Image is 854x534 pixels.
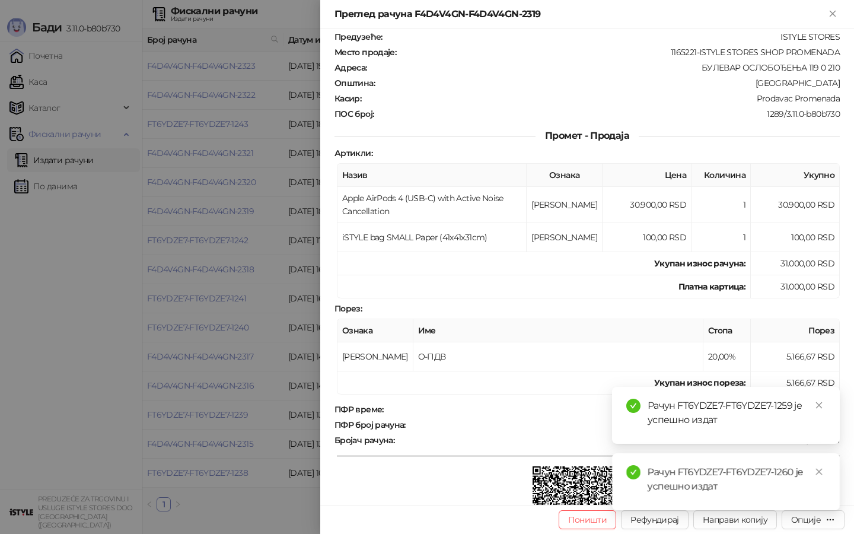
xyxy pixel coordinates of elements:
[337,164,527,187] th: Назив
[527,164,603,187] th: Ознака
[812,399,826,412] a: Close
[559,510,617,529] button: Поништи
[692,187,751,223] td: 1
[334,404,384,415] strong: ПФР време :
[527,223,603,252] td: [PERSON_NAME]
[692,223,751,252] td: 1
[337,223,527,252] td: iSTYLE bag SMALL Paper (41x41x31cm)
[826,7,840,21] button: Close
[751,275,840,298] td: 31.000,00 RSD
[362,93,841,104] div: Prodavac Promenada
[337,342,413,371] td: [PERSON_NAME]
[751,371,840,395] td: 5.166,67 RSD
[334,78,375,88] strong: Општина :
[334,303,362,314] strong: Порез :
[334,31,383,42] strong: Предузеће :
[626,465,640,479] span: check-circle
[751,164,840,187] th: Укупно
[621,510,689,529] button: Рефундирај
[536,130,639,141] span: Промет - Продаја
[626,399,640,413] span: check-circle
[654,377,745,388] strong: Укупан износ пореза:
[703,319,751,342] th: Стопа
[654,258,745,269] strong: Укупан износ рачуна :
[337,319,413,342] th: Ознака
[751,342,840,371] td: 5.166,67 RSD
[751,252,840,275] td: 31.000,00 RSD
[396,435,841,446] div: 2237/2319ПП
[334,47,396,58] strong: Место продаје :
[648,399,826,427] div: Рачун FT6YDZE7-FT6YDZE7-1259 је успешно издат
[334,419,406,430] strong: ПФР број рачуна :
[782,510,845,529] button: Опције
[407,419,841,430] div: F4D4V4GN-F4D4V4GN-2319
[791,514,821,525] div: Опције
[703,514,767,525] span: Направи копију
[692,164,751,187] th: Количина
[334,7,826,21] div: Преглед рачуна F4D4V4GN-F4D4V4GN-2319
[751,223,840,252] td: 100,00 RSD
[334,148,372,158] strong: Артикли :
[648,465,826,494] div: Рачун FT6YDZE7-FT6YDZE7-1260 је успешно издат
[812,465,826,478] a: Close
[337,187,527,223] td: Apple AirPods 4 (USB-C) with Active Noise Cancellation
[385,404,841,415] div: [DATE] 18:04:46
[703,342,751,371] td: 20,00%
[375,109,841,119] div: 1289/3.11.0-b80b730
[603,164,692,187] th: Цена
[603,223,692,252] td: 100,00 RSD
[527,187,603,223] td: [PERSON_NAME]
[413,342,703,371] td: О-ПДВ
[334,93,361,104] strong: Касир :
[334,62,367,73] strong: Адреса :
[693,510,777,529] button: Направи копију
[603,187,692,223] td: 30.900,00 RSD
[678,281,745,292] strong: Платна картица :
[334,109,374,119] strong: ПОС број :
[376,78,841,88] div: [GEOGRAPHIC_DATA]
[815,468,823,476] span: close
[751,319,840,342] th: Порез
[397,47,841,58] div: 1165221-ISTYLE STORES SHOP PROMENADA
[413,319,703,342] th: Име
[368,62,841,73] div: БУЛЕВАР ОСЛОБОЂЕЊА 119 0 210
[751,187,840,223] td: 30.900,00 RSD
[815,401,823,409] span: close
[334,435,394,446] strong: Бројач рачуна :
[384,31,841,42] div: ISTYLE STORES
